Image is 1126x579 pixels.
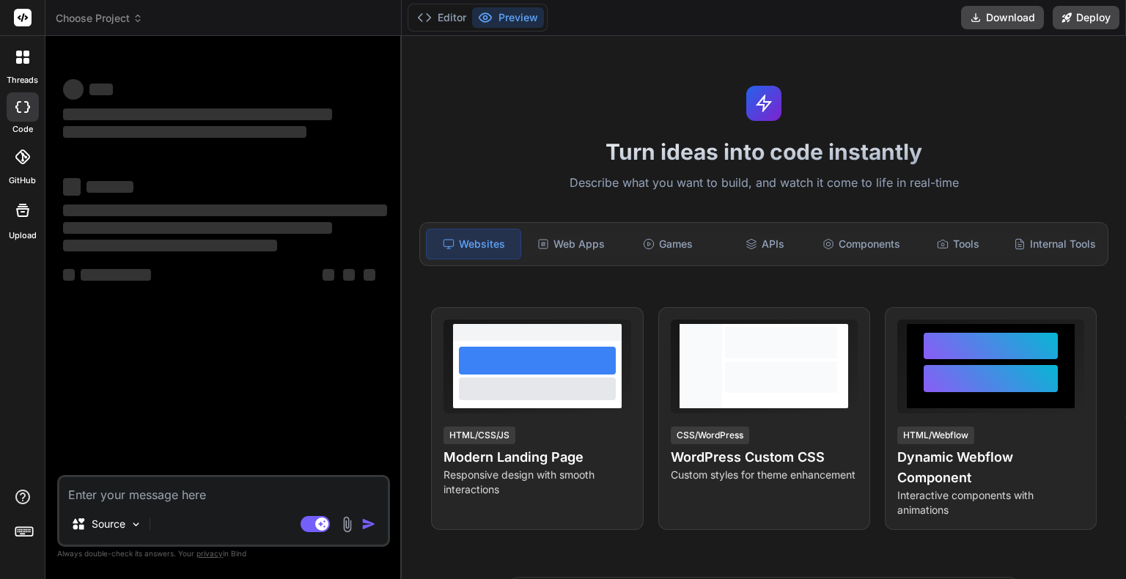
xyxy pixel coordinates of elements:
[897,488,1084,517] p: Interactive components with animations
[9,229,37,242] label: Upload
[444,427,515,444] div: HTML/CSS/JS
[671,427,749,444] div: CSS/WordPress
[12,123,33,136] label: code
[130,518,142,531] img: Pick Models
[89,84,113,95] span: ‌
[361,517,376,531] img: icon
[63,269,75,281] span: ‌
[364,269,375,281] span: ‌
[92,517,125,531] p: Source
[63,204,387,216] span: ‌
[343,269,355,281] span: ‌
[9,174,36,187] label: GitHub
[7,74,38,86] label: threads
[1053,6,1119,29] button: Deploy
[63,178,81,196] span: ‌
[339,516,356,533] img: attachment
[897,427,974,444] div: HTML/Webflow
[411,174,1117,193] p: Describe what you want to build, and watch it come to life in real-time
[621,229,715,259] div: Games
[911,229,1005,259] div: Tools
[444,447,630,468] h4: Modern Landing Page
[63,240,277,251] span: ‌
[718,229,812,259] div: APIs
[56,11,143,26] span: Choose Project
[323,269,334,281] span: ‌
[524,229,618,259] div: Web Apps
[426,229,521,259] div: Websites
[196,549,223,558] span: privacy
[57,547,390,561] p: Always double-check its answers. Your in Bind
[671,447,858,468] h4: WordPress Custom CSS
[671,468,858,482] p: Custom styles for theme enhancement
[87,181,133,193] span: ‌
[63,108,332,120] span: ‌
[411,7,472,28] button: Editor
[814,229,908,259] div: Components
[63,79,84,100] span: ‌
[81,269,151,281] span: ‌
[63,126,306,138] span: ‌
[444,468,630,497] p: Responsive design with smooth interactions
[63,222,332,234] span: ‌
[411,139,1117,165] h1: Turn ideas into code instantly
[897,447,1084,488] h4: Dynamic Webflow Component
[961,6,1044,29] button: Download
[1008,229,1102,259] div: Internal Tools
[472,7,544,28] button: Preview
